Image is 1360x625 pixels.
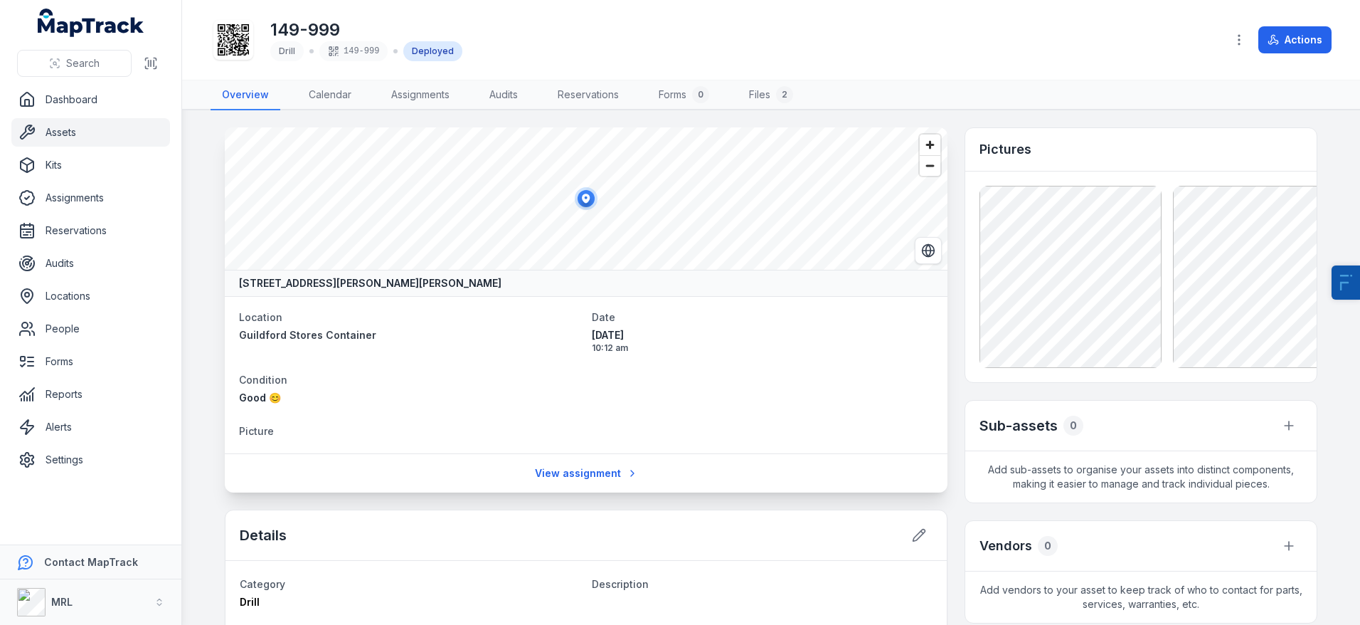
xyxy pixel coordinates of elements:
a: Settings [11,446,170,474]
span: Search [66,56,100,70]
span: [DATE] [592,328,933,342]
a: Reservations [11,216,170,245]
a: Forms [11,347,170,376]
span: Picture [239,425,274,437]
a: People [11,315,170,343]
a: Overview [211,80,280,110]
a: Audits [478,80,529,110]
div: Deployed [403,41,462,61]
a: Guildford Stores Container [239,328,580,342]
span: Good 😊 [239,392,281,404]
h1: 149-999 [270,19,462,41]
a: Files2 [738,80,804,110]
div: 0 [1038,536,1058,556]
a: Assignments [380,80,461,110]
span: Drill [240,596,260,608]
button: Search [17,50,132,77]
a: Forms0 [647,80,721,110]
a: MapTrack [38,9,144,37]
button: Zoom in [920,135,940,155]
a: Reservations [546,80,630,110]
a: Kits [11,151,170,179]
a: Assignments [11,184,170,212]
a: Locations [11,282,170,310]
strong: MRL [51,596,73,608]
a: Dashboard [11,85,170,114]
a: Alerts [11,413,170,441]
span: Drill [279,46,295,56]
h2: Details [240,525,287,545]
span: Category [240,578,285,590]
span: Add vendors to your asset to keep track of who to contact for parts, services, warranties, etc. [965,572,1317,623]
a: View assignment [526,460,647,487]
span: Add sub-assets to organise your assets into distinct components, making it easier to manage and t... [965,451,1317,503]
button: Actions [1258,26,1332,53]
strong: Contact MapTrack [44,556,138,568]
button: Zoom out [920,155,940,176]
h2: Sub-assets [979,416,1058,436]
span: 10:12 am [592,342,933,354]
strong: [STREET_ADDRESS][PERSON_NAME][PERSON_NAME] [239,276,501,290]
div: 149-999 [319,41,388,61]
div: 0 [692,86,709,103]
button: Switch to Satellite View [915,237,942,264]
a: Assets [11,118,170,147]
span: Condition [239,374,287,386]
h3: Pictures [979,140,1031,159]
span: Guildford Stores Container [239,329,376,341]
span: Date [592,311,615,323]
div: 2 [776,86,793,103]
a: Audits [11,249,170,278]
time: 15/09/2025, 10:12:57 am [592,328,933,354]
a: Reports [11,380,170,409]
div: 0 [1063,416,1083,436]
span: Location [239,311,282,323]
span: Description [592,578,649,590]
a: Calendar [297,80,363,110]
h3: Vendors [979,536,1032,556]
canvas: Map [225,127,947,270]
